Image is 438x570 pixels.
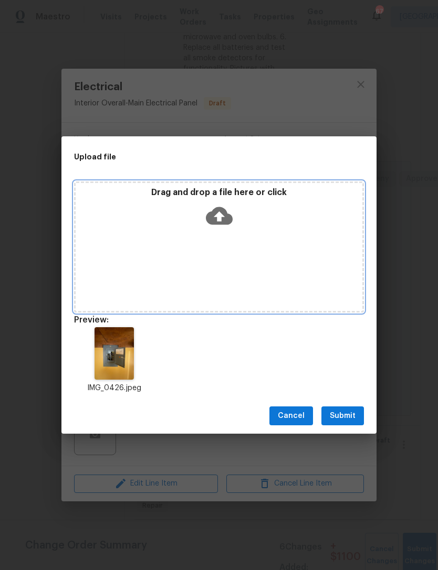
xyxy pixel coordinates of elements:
[74,151,317,163] h2: Upload file
[269,406,313,426] button: Cancel
[95,327,134,380] img: Z
[330,410,356,423] span: Submit
[278,410,305,423] span: Cancel
[74,383,154,394] p: IMG_0426.jpeg
[321,406,364,426] button: Submit
[76,187,362,198] p: Drag and drop a file here or click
